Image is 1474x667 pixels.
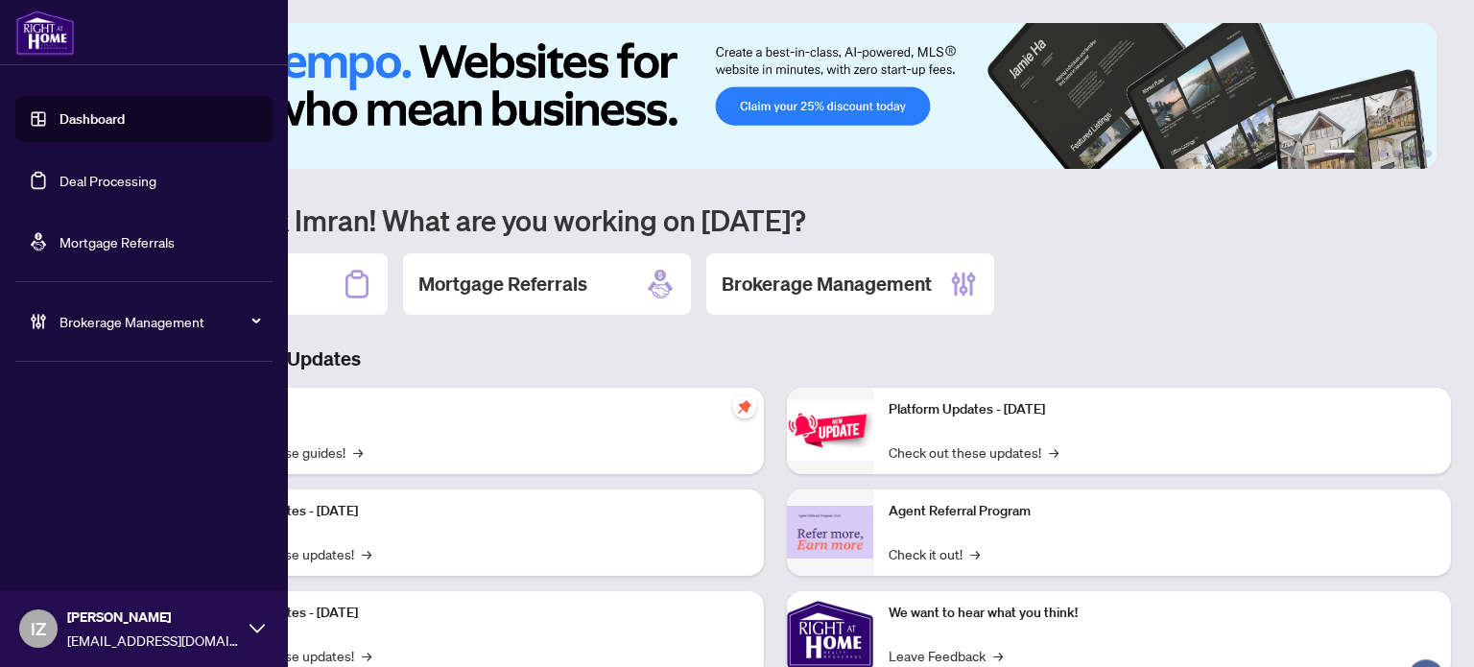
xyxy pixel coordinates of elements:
[100,202,1451,238] h1: Welcome back Imran! What are you working on [DATE]?
[1393,150,1401,157] button: 4
[993,645,1003,666] span: →
[889,501,1436,522] p: Agent Referral Program
[418,271,587,298] h2: Mortgage Referrals
[362,543,371,564] span: →
[15,10,75,56] img: logo
[67,630,240,651] span: [EMAIL_ADDRESS][DOMAIN_NAME]
[889,399,1436,420] p: Platform Updates - [DATE]
[59,233,175,250] a: Mortgage Referrals
[59,311,259,332] span: Brokerage Management
[59,172,156,189] a: Deal Processing
[889,645,1003,666] a: Leave Feedback→
[1363,150,1370,157] button: 2
[889,603,1436,624] p: We want to hear what you think!
[1409,150,1416,157] button: 5
[787,400,873,461] img: Platform Updates - June 23, 2025
[67,607,240,628] span: [PERSON_NAME]
[722,271,932,298] h2: Brokerage Management
[1324,150,1355,157] button: 1
[59,110,125,128] a: Dashboard
[1378,150,1386,157] button: 3
[353,441,363,463] span: →
[889,441,1058,463] a: Check out these updates!→
[31,615,46,642] span: IZ
[202,501,749,522] p: Platform Updates - [DATE]
[1049,441,1058,463] span: →
[733,395,756,418] span: pushpin
[1424,150,1432,157] button: 6
[100,345,1451,372] h3: Brokerage & Industry Updates
[362,645,371,666] span: →
[1397,600,1455,657] button: Open asap
[202,603,749,624] p: Platform Updates - [DATE]
[202,399,749,420] p: Self-Help
[100,23,1437,169] img: Slide 0
[889,543,980,564] a: Check it out!→
[787,506,873,559] img: Agent Referral Program
[970,543,980,564] span: →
